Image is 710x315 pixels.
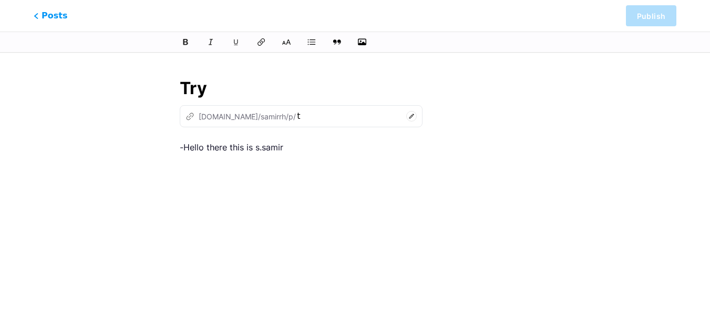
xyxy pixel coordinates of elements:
[637,12,665,21] span: Publish
[34,9,67,22] span: Posts
[186,111,296,122] div: [DOMAIN_NAME]/samirrh/p/
[180,140,530,155] p: -Hello there this is s.samir
[180,76,530,101] input: Title
[626,5,676,26] button: Publish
